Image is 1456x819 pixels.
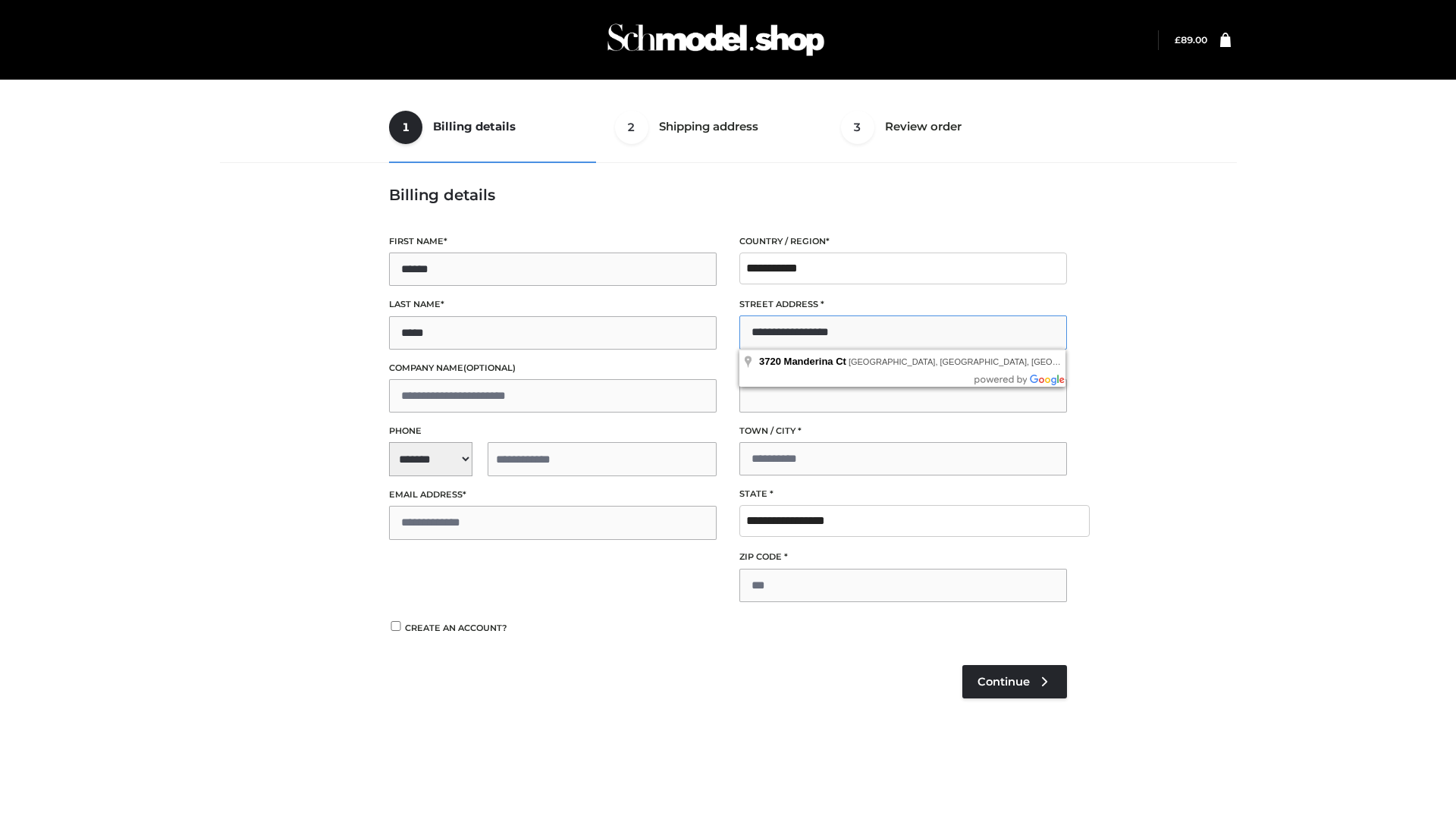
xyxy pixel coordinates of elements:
label: First name [389,234,717,249]
span: Continue [977,675,1030,689]
span: (optional) [463,362,516,373]
span: [GEOGRAPHIC_DATA], [GEOGRAPHIC_DATA], [GEOGRAPHIC_DATA] [849,357,1119,366]
label: ZIP Code [739,550,1067,564]
label: Last name [389,297,717,312]
input: Create an account? [389,621,403,631]
img: Schmodel Admin 964 [602,10,830,70]
label: Phone [389,424,717,438]
label: State [739,487,1067,501]
h3: Billing details [389,186,1067,204]
span: £ [1175,34,1181,45]
label: Country / Region [739,234,1067,249]
span: Create an account? [405,623,507,633]
label: Town / City [739,424,1067,438]
span: 3720 [759,356,781,367]
bdi: 89.00 [1175,34,1207,45]
label: Company name [389,361,717,375]
a: £89.00 [1175,34,1207,45]
label: Street address [739,297,1067,312]
span: Manderina Ct [784,356,846,367]
a: Continue [962,665,1067,698]
label: Email address [389,488,717,502]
